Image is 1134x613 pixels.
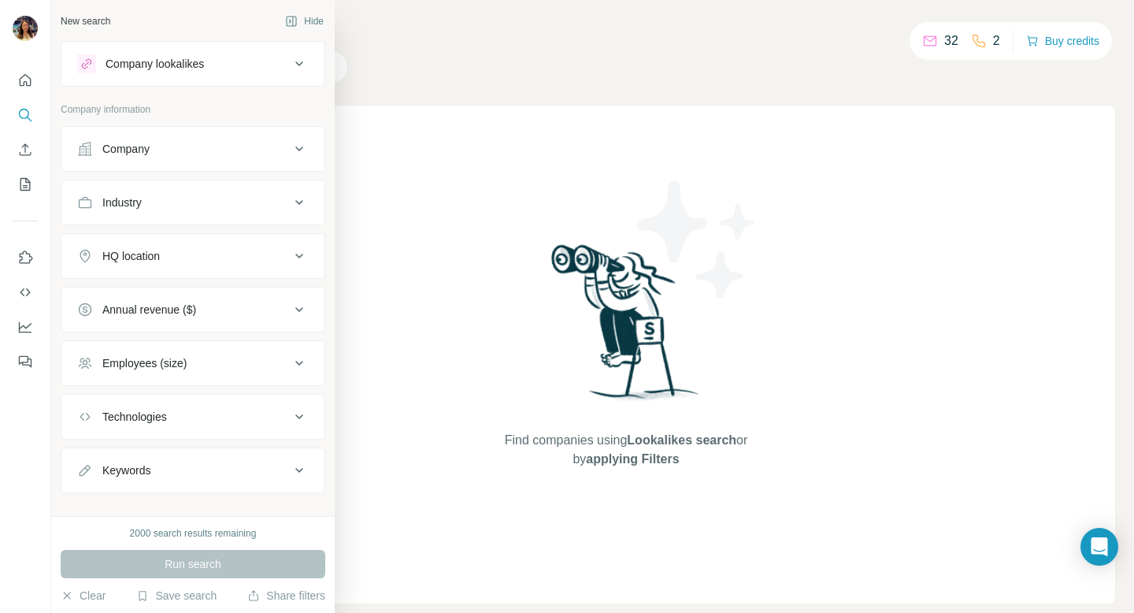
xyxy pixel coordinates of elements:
[130,526,257,541] div: 2000 search results remaining
[544,240,708,416] img: Surfe Illustration - Woman searching with binoculars
[1026,30,1099,52] button: Buy credits
[61,237,324,275] button: HQ location
[102,195,142,210] div: Industry
[61,398,324,436] button: Technologies
[61,344,324,382] button: Employees (size)
[13,278,38,306] button: Use Surfe API
[13,136,38,164] button: Enrich CSV
[102,248,160,264] div: HQ location
[102,409,167,425] div: Technologies
[1080,528,1118,566] div: Open Intercom Messenger
[61,45,324,83] button: Company lookalikes
[106,56,204,72] div: Company lookalikes
[61,102,325,117] p: Company information
[61,184,324,221] button: Industry
[102,141,150,157] div: Company
[61,588,106,604] button: Clear
[247,588,325,604] button: Share filters
[102,463,150,478] div: Keywords
[627,433,736,447] span: Lookalikes search
[61,291,324,329] button: Annual revenue ($)
[13,243,38,272] button: Use Surfe on LinkedIn
[13,101,38,129] button: Search
[626,169,768,310] img: Surfe Illustration - Stars
[13,16,38,41] img: Avatar
[61,14,110,28] div: New search
[136,588,217,604] button: Save search
[274,9,335,33] button: Hide
[13,170,38,199] button: My lists
[586,452,679,466] span: applying Filters
[500,431,752,469] span: Find companies using or by
[13,313,38,341] button: Dashboard
[61,130,324,168] button: Company
[102,355,187,371] div: Employees (size)
[13,347,38,376] button: Feedback
[13,66,38,95] button: Quick start
[61,451,324,489] button: Keywords
[944,32,958,50] p: 32
[137,19,1115,41] h4: Search
[102,302,196,318] div: Annual revenue ($)
[993,32,1000,50] p: 2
